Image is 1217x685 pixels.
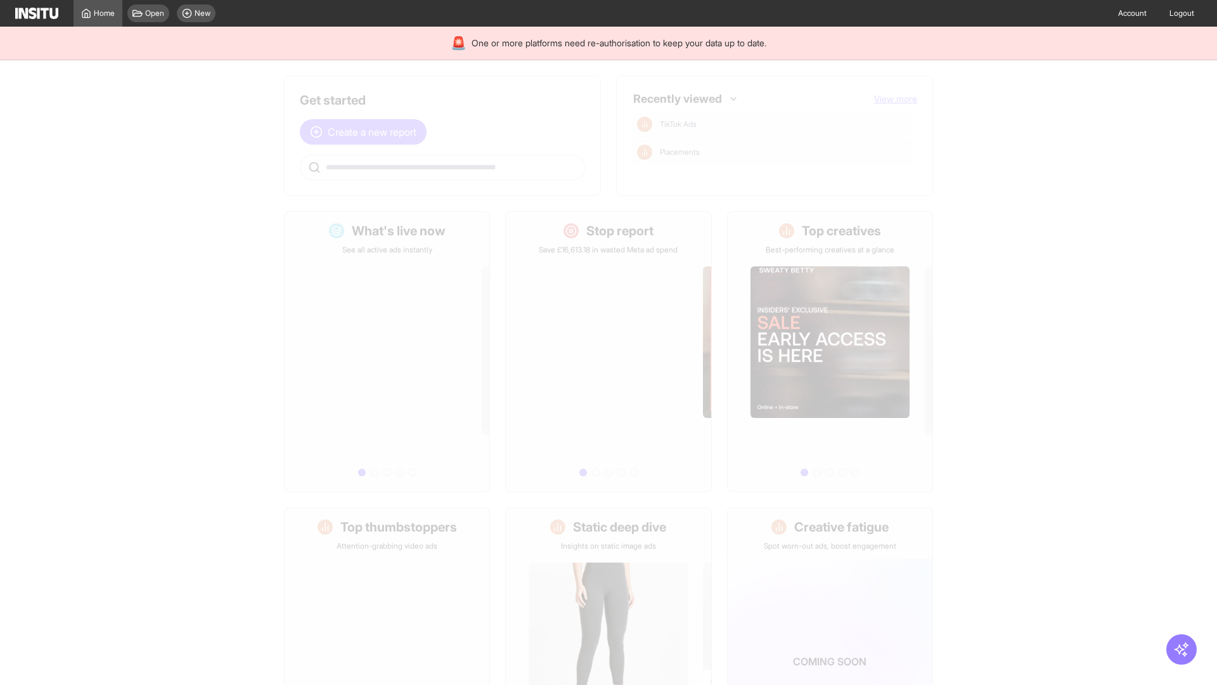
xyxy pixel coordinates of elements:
span: Open [145,8,164,18]
span: One or more platforms need re-authorisation to keep your data up to date. [472,37,766,49]
img: Logo [15,8,58,19]
span: New [195,8,210,18]
span: Home [94,8,115,18]
div: 🚨 [451,34,467,52]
